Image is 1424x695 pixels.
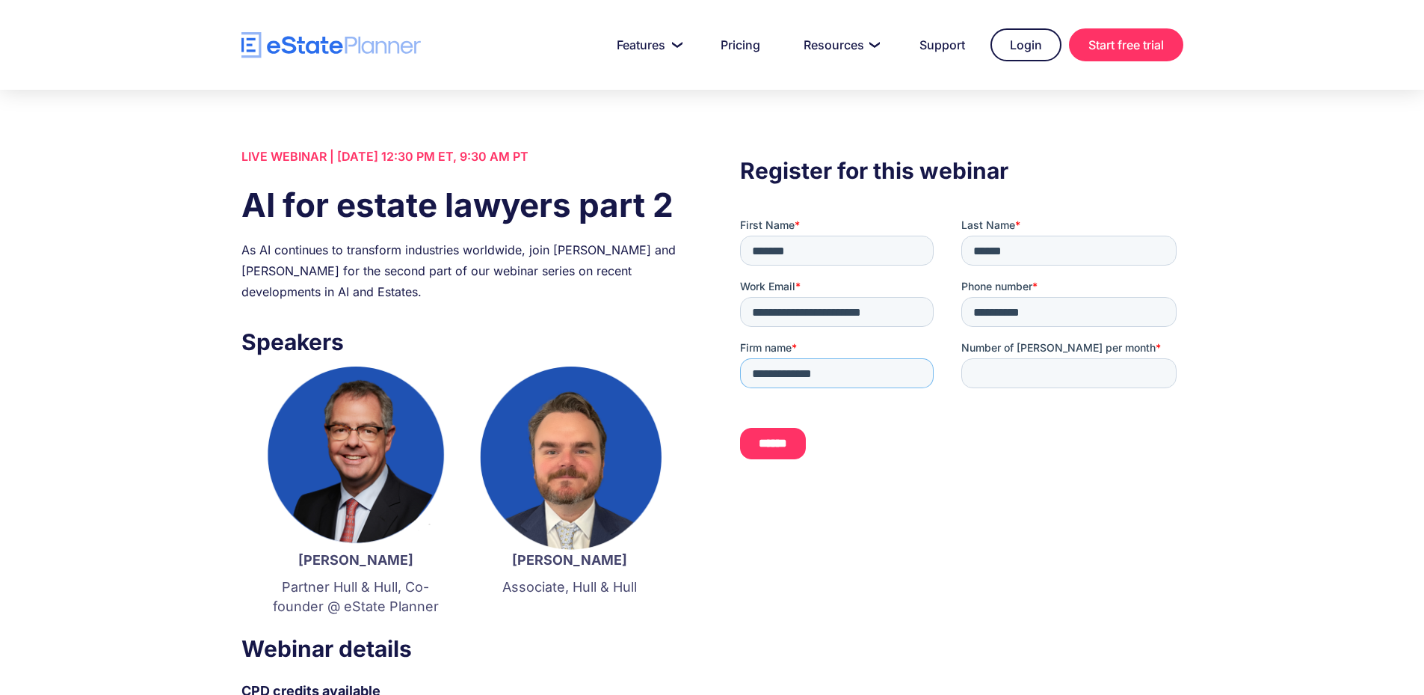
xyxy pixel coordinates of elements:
[241,325,684,359] h3: Speakers
[740,218,1183,472] iframe: Form 0
[478,578,662,597] p: Associate, Hull & Hull
[241,182,684,228] h1: AI for estate lawyers part 2
[241,239,684,302] div: As AI continues to transform industries worldwide, join [PERSON_NAME] and [PERSON_NAME] for the s...
[241,32,421,58] a: home
[990,28,1061,61] a: Login
[298,552,413,568] strong: [PERSON_NAME]
[740,153,1183,188] h3: Register for this webinar
[786,30,894,60] a: Resources
[264,578,448,616] p: Partner Hull & Hull, Co-founder @ eState Planner
[1069,28,1183,61] a: Start free trial
[901,30,983,60] a: Support
[599,30,695,60] a: Features
[703,30,778,60] a: Pricing
[512,552,627,568] strong: [PERSON_NAME]
[241,631,684,666] h3: Webinar details
[241,146,684,167] div: LIVE WEBINAR | [DATE] 12:30 PM ET, 9:30 AM PT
